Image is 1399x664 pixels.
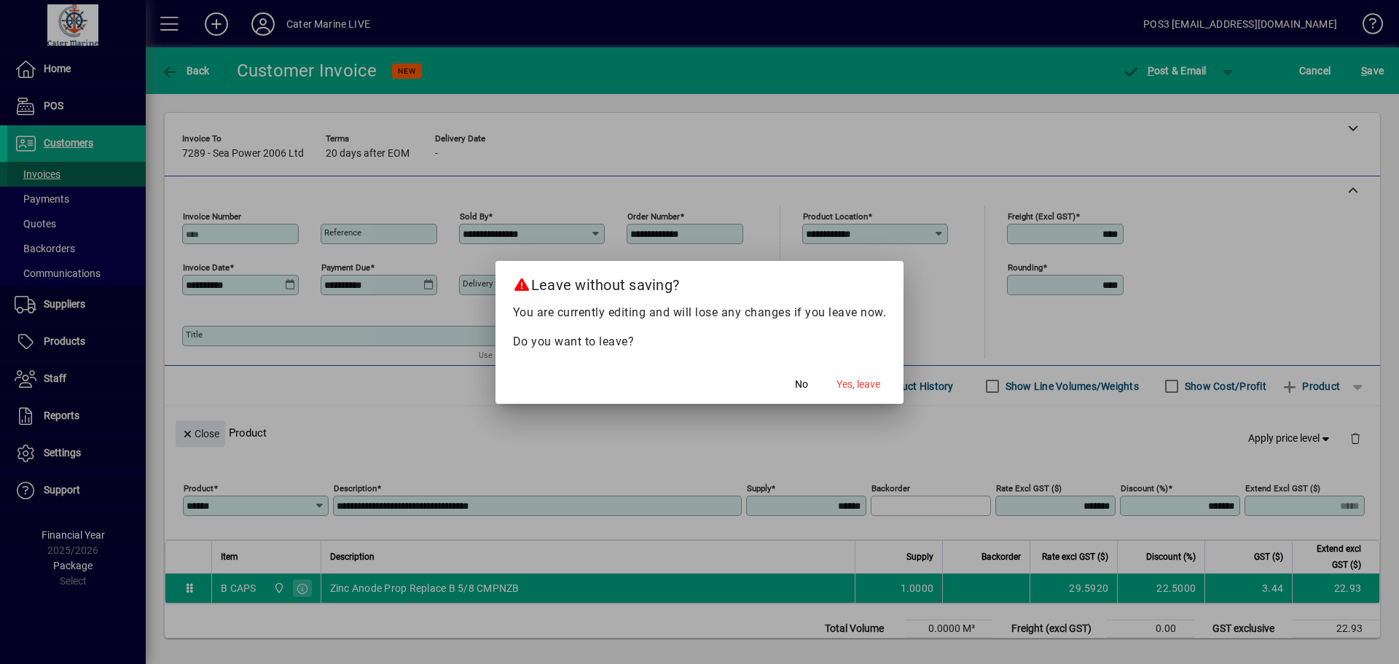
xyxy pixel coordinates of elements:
button: No [778,372,825,398]
h2: Leave without saving? [495,261,904,303]
p: You are currently editing and will lose any changes if you leave now. [513,304,887,321]
p: Do you want to leave? [513,333,887,351]
span: No [795,377,808,392]
button: Yes, leave [831,372,886,398]
span: Yes, leave [836,377,880,392]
